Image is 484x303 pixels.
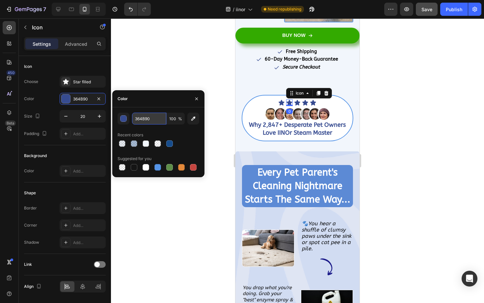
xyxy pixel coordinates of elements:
button: Publish [440,3,468,16]
div: Add... [73,223,104,229]
button: 7 [3,3,49,16]
div: Choose [24,79,38,85]
div: Shadow [24,239,39,245]
div: Publish [446,6,462,13]
div: Add... [73,240,104,246]
div: Suggested for you [118,156,151,162]
p: Icon [32,23,88,31]
span: / [233,6,234,13]
button: Save [416,3,438,16]
div: Padding [24,129,48,138]
div: Star filled [73,79,104,85]
div: Corner [24,222,37,228]
div: Background [24,153,47,159]
p: 7 [43,5,46,13]
span: Need republishing [268,6,301,12]
div: Beta [5,121,16,126]
div: 450 [6,70,16,75]
div: Shape [24,190,36,196]
p: Settings [33,41,51,47]
div: Align [24,282,43,291]
div: Recent colors [118,132,143,138]
div: Color [24,168,34,174]
span: iinor [236,6,245,13]
div: Border [24,205,37,211]
div: Undo/Redo [124,3,151,16]
div: Link [24,262,32,267]
div: Add... [73,206,104,211]
input: Eg: FFFFFF [132,113,166,124]
div: Color [24,96,34,102]
div: Icon [24,64,32,69]
i: You drop what you're doing. Grab your "best" enzyme spray & scrub brush. [7,266,58,290]
div: 364B90 [73,96,92,102]
div: Add... [73,168,104,174]
p: Advanced [65,41,87,47]
div: Add... [73,131,104,137]
span: Save [421,7,432,12]
iframe: Design area [235,18,360,303]
div: Size [24,112,41,121]
span: % [178,116,182,122]
div: Open Intercom Messenger [462,271,477,287]
div: Color [118,96,128,102]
